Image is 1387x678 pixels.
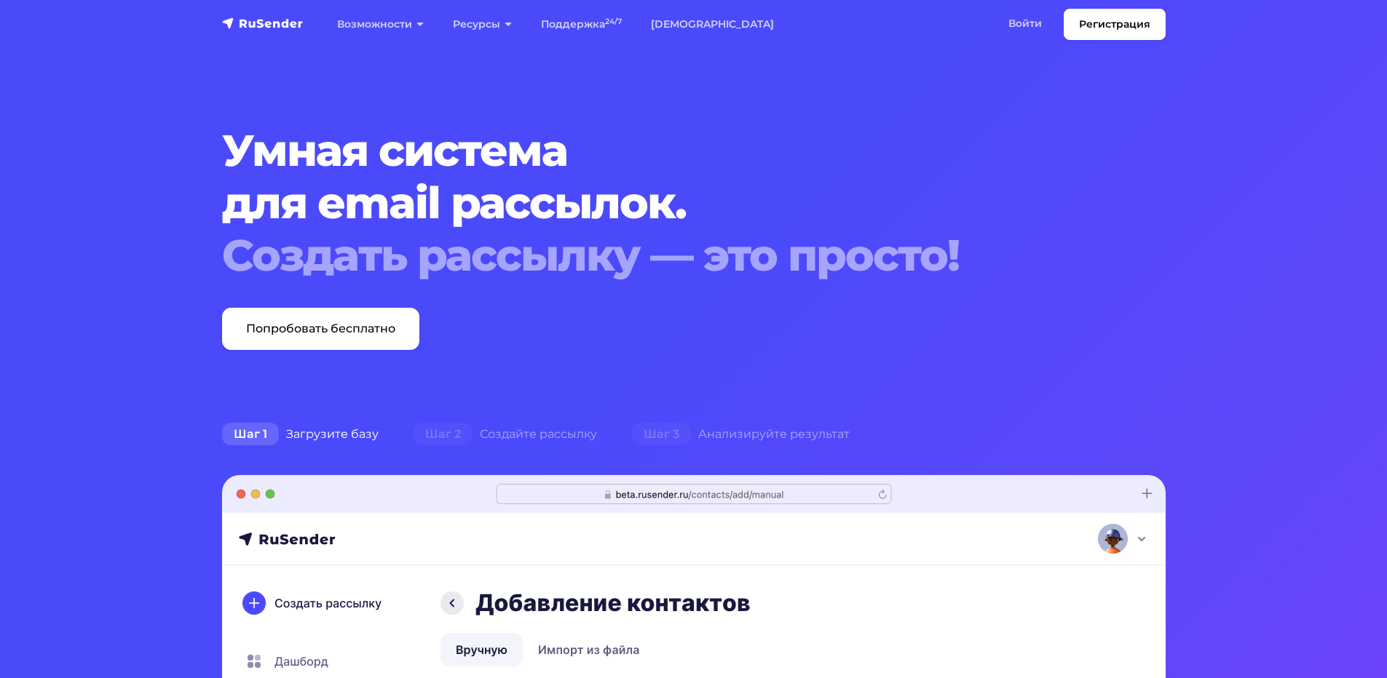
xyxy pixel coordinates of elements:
sup: 24/7 [605,17,622,26]
div: Анализируйте результат [615,420,867,449]
span: Шаг 3 [632,423,691,446]
div: Загрузите базу [205,420,396,449]
a: Попробовать бесплатно [222,308,419,350]
img: RuSender [222,16,304,31]
div: Создайте рассылку [396,420,615,449]
div: Создать рассылку — это просто! [222,229,1086,282]
a: Ресурсы [438,9,526,39]
a: Поддержка24/7 [526,9,636,39]
a: Войти [994,9,1056,39]
h1: Умная система для email рассылок. [222,124,1086,282]
span: Шаг 2 [414,423,473,446]
a: [DEMOGRAPHIC_DATA] [636,9,789,39]
a: Регистрация [1064,9,1166,40]
a: Возможности [323,9,438,39]
span: Шаг 1 [222,423,279,446]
